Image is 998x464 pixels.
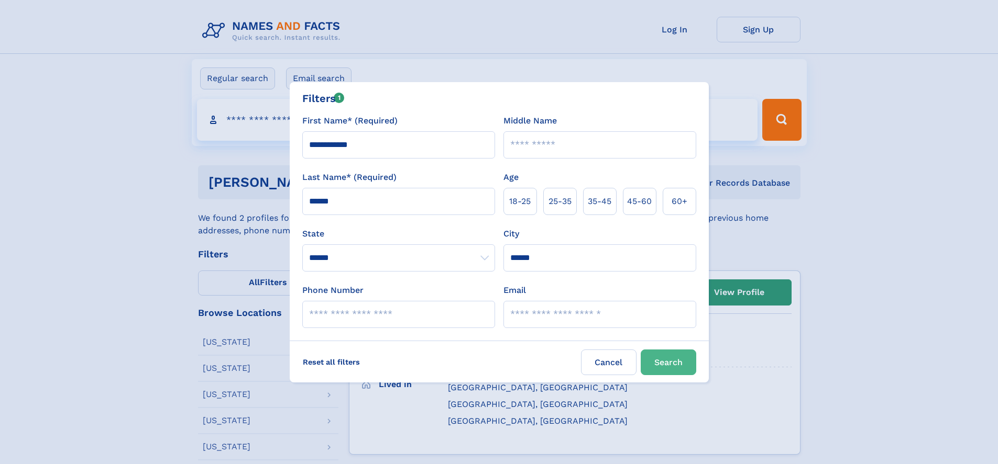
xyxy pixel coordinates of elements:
[302,115,398,127] label: First Name* (Required)
[588,195,611,208] span: 35‑45
[549,195,572,208] span: 25‑35
[503,228,519,240] label: City
[503,171,519,184] label: Age
[672,195,687,208] span: 60+
[509,195,531,208] span: 18‑25
[296,349,367,375] label: Reset all filters
[641,349,696,375] button: Search
[302,90,345,106] div: Filters
[302,228,495,240] label: State
[503,115,557,127] label: Middle Name
[302,284,364,297] label: Phone Number
[302,171,397,184] label: Last Name* (Required)
[581,349,637,375] label: Cancel
[627,195,652,208] span: 45‑60
[503,284,526,297] label: Email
